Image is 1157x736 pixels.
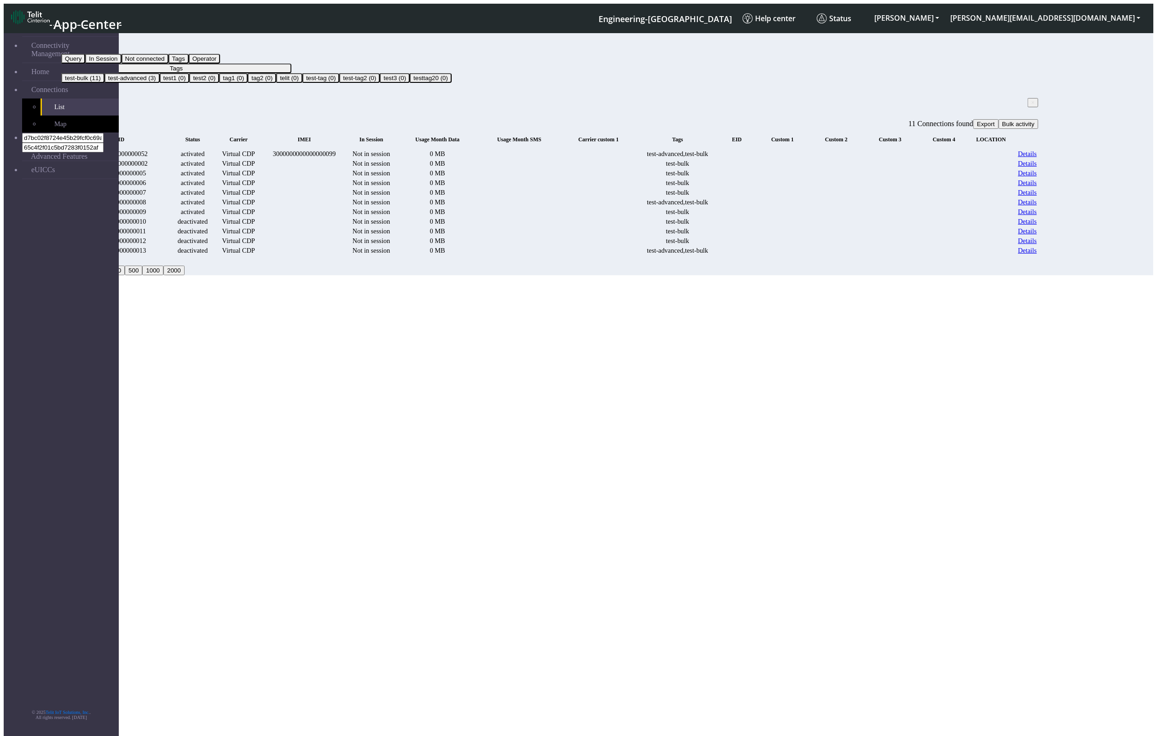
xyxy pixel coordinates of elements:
a: Details [1018,218,1037,226]
a: Your current platform instance [598,10,732,27]
span: Not in session [353,179,390,186]
button: In Session [85,54,121,64]
span: Map [54,120,66,128]
button: test-tag2 (0) [339,73,380,83]
span: Custom 2 [825,136,848,143]
a: Details [1018,208,1037,216]
span: Not in session [353,160,390,167]
button: 2000 [163,266,185,275]
div: Virtual CDP [215,247,262,255]
img: logo-telit-cinterion-gw-new.png [11,10,50,24]
span: IMEI [298,136,311,143]
button: 1000 [142,266,163,275]
span: Not in session [353,150,390,157]
a: App Center [11,7,120,29]
a: Details [1018,247,1037,255]
img: knowledge.svg [743,13,753,23]
span: Not in session [353,169,390,177]
span: activated [181,160,205,167]
a: Help center [739,10,813,27]
a: Details [1018,189,1037,197]
button: test-bulk (11) [61,73,105,83]
div: Virtual CDP [215,169,262,177]
button: Close [1028,98,1038,107]
a: Details [1018,160,1037,168]
span: activated [181,150,205,157]
span: Custom 3 [879,136,901,143]
div: 20 [61,266,1038,275]
span: activated [181,169,205,177]
div: Virtual CDP [215,179,262,187]
span: 0 MB [430,189,445,196]
div: fitlers menu [61,90,1038,98]
button: test-tag (0) [302,73,339,83]
span: activated [181,198,205,206]
div: test-bulk [638,227,717,235]
span: 0 MB [430,198,445,206]
div: test-bulk [638,237,717,245]
span: 0 MB [430,169,445,177]
span: Not in session [353,227,390,235]
span: 0 MB [430,208,445,215]
div: test-advanced,test-bulk [638,247,717,255]
div: Virtual CDP [215,189,262,197]
span: Carrier custom 1 [578,136,619,143]
span: deactivated [178,227,208,235]
span: Connections [31,86,68,94]
span: Carrier [230,136,248,143]
span: Export [977,121,995,127]
a: Details [1018,198,1037,206]
button: 500 [125,266,142,275]
a: Details [1018,227,1037,235]
span: EID [732,136,742,143]
a: Connectivity Management [22,37,119,63]
span: activated [181,208,205,215]
span: Status [185,136,200,143]
span: 0 MB [430,247,445,254]
a: Map [41,116,119,133]
div: Connections [61,111,1038,119]
span: Custom 1 [771,136,794,143]
span: Help center [743,13,796,23]
div: test-bulk [638,169,717,177]
a: Connections [22,81,119,99]
span: Not in session [353,189,390,196]
a: Details [1018,237,1037,245]
span: 0 MB [430,160,445,167]
button: Operator [189,54,221,64]
span: 0 MB [430,237,445,244]
button: Not connected [122,54,169,64]
span: Usage Month SMS [497,136,541,143]
span: deactivated [178,247,208,254]
span: deactivated [178,218,208,225]
span: LOCATION [977,136,1006,143]
span: Not in session [353,247,390,254]
span: Not in session [353,208,390,215]
span: × [1031,99,1035,106]
span: Status [817,13,851,23]
div: Virtual CDP [215,208,262,216]
button: [PERSON_NAME] [869,10,945,26]
a: Home [22,63,119,81]
button: testtag20 (0) [410,73,452,83]
span: Usage Month Data [415,136,459,143]
div: test-advanced,test-bulk [638,150,717,158]
button: Tags [169,54,189,64]
button: tag1 (0) [219,73,248,83]
a: Details [1018,150,1037,158]
span: 0 MB [430,179,445,186]
div: 3000000000000000099 [263,150,345,158]
button: telit (0) [276,73,302,83]
div: Virtual CDP [215,237,262,245]
span: 0 MB [430,227,445,235]
div: test-bulk [638,218,717,226]
span: Custom 4 [933,136,955,143]
span: Not in session [353,198,390,206]
a: Details [1018,179,1037,187]
div: test-bulk [638,208,717,216]
div: Virtual CDP [215,227,262,235]
button: test2 (0) [189,73,219,83]
span: Advanced Features [31,152,87,161]
span: 0 MB [430,150,445,157]
span: Not in session [353,218,390,225]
